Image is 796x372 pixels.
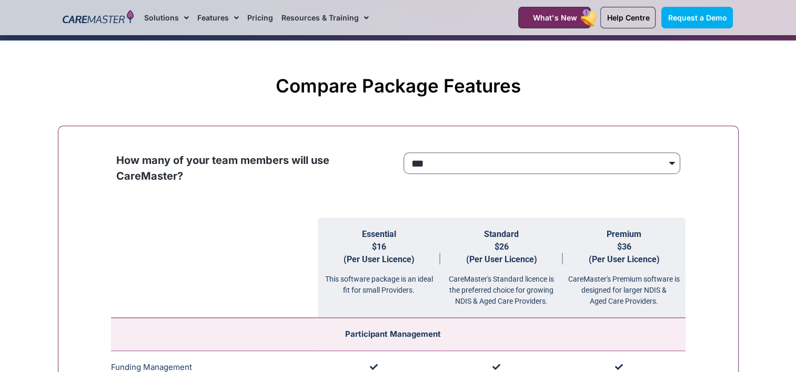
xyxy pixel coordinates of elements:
span: Request a Demo [668,13,727,22]
th: Standard [440,218,563,318]
th: Essential [318,218,440,318]
span: Participant Management [345,329,441,339]
div: CareMaster's Premium software is designed for larger NDIS & Aged Care Providers. [563,266,686,307]
a: Request a Demo [661,7,733,28]
a: Help Centre [600,7,656,28]
span: Help Centre [607,13,649,22]
div: CareMaster's Standard licence is the preferred choice for growing NDIS & Aged Care Providers. [440,266,563,307]
span: What's New [532,13,577,22]
span: $36 (Per User Licence) [589,242,660,264]
span: $26 (Per User Licence) [466,242,537,264]
div: This software package is an ideal fit for small Providers. [318,266,440,296]
span: $16 (Per User Licence) [344,242,415,264]
h2: Compare Package Features [63,75,733,97]
a: What's New [518,7,591,28]
img: CareMaster Logo [63,10,134,26]
p: How many of your team members will use CareMaster? [116,152,393,184]
th: Premium [563,218,686,318]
